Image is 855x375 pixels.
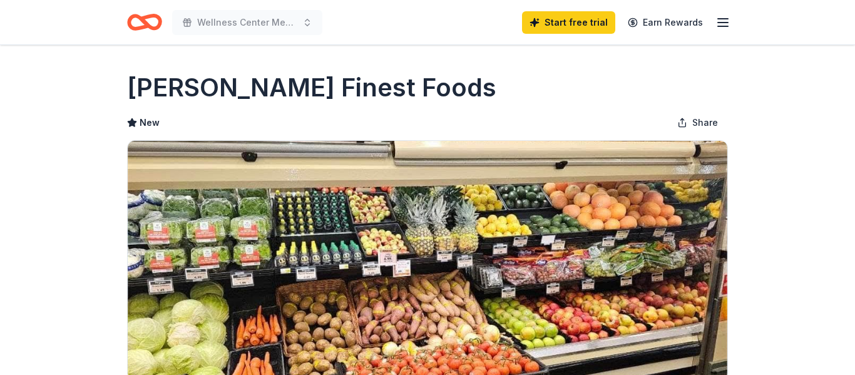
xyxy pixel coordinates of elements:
h1: [PERSON_NAME] Finest Foods [127,70,496,105]
span: New [140,115,160,130]
a: Start free trial [522,11,615,34]
a: Earn Rewards [620,11,710,34]
a: Home [127,8,162,37]
button: Wellness Center Mental Health Support [172,10,322,35]
button: Share [667,110,728,135]
span: Wellness Center Mental Health Support [197,15,297,30]
span: Share [692,115,718,130]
